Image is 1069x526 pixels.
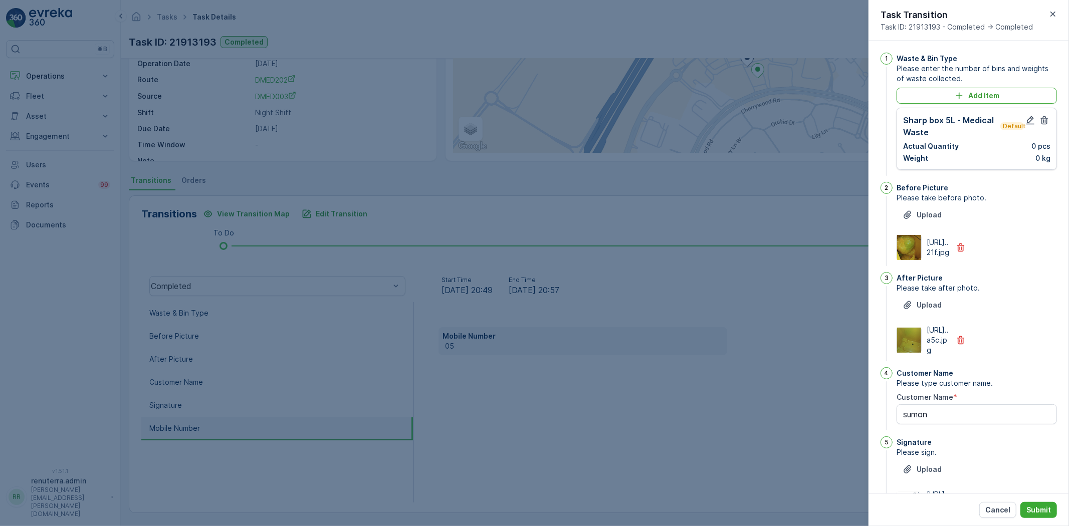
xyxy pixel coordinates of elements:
p: Default [1002,122,1022,130]
p: Add Item [968,91,999,101]
span: Please take before photo. [897,193,1057,203]
div: 1 [881,53,893,65]
button: Upload File [897,297,948,313]
div: 5 [881,436,893,448]
p: 0 kg [1035,153,1050,163]
p: 0 pcs [1031,141,1050,151]
p: Upload [917,300,942,310]
p: Actual Quantity [903,141,959,151]
p: Signature [897,437,932,447]
p: Upload [917,210,942,220]
div: 4 [881,367,893,379]
p: Task Transition [881,8,1033,22]
button: Add Item [897,88,1057,104]
p: [URL]..a5c.jpg [927,325,950,355]
span: Please sign. [897,447,1057,457]
p: Waste & Bin Type [897,54,957,64]
span: Please take after photo. [897,283,1057,293]
p: After Picture [897,273,943,283]
button: Upload File [897,207,948,223]
img: Media Preview [897,235,921,260]
p: [URL]..21f.jpg [927,237,950,257]
p: Upload [917,464,942,474]
span: Please enter the number of bins and weights of waste collected. [897,64,1057,84]
button: Submit [1020,502,1057,518]
label: Customer Name [897,393,953,401]
p: Submit [1026,505,1051,515]
button: Cancel [979,502,1016,518]
button: Upload File [897,461,948,477]
p: Sharp box 5L - Medical Waste [903,114,998,138]
div: 2 [881,182,893,194]
span: Please type customer name. [897,378,1057,388]
p: Weight [903,153,928,163]
div: 3 [881,272,893,284]
span: Task ID: 21913193 - Completed -> Completed [881,22,1033,32]
img: Media Preview [897,492,921,517]
p: [URL]..405.png [927,489,950,519]
p: Customer Name [897,368,953,378]
img: Media Preview [897,328,921,353]
p: Cancel [985,505,1010,515]
p: Before Picture [897,183,948,193]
